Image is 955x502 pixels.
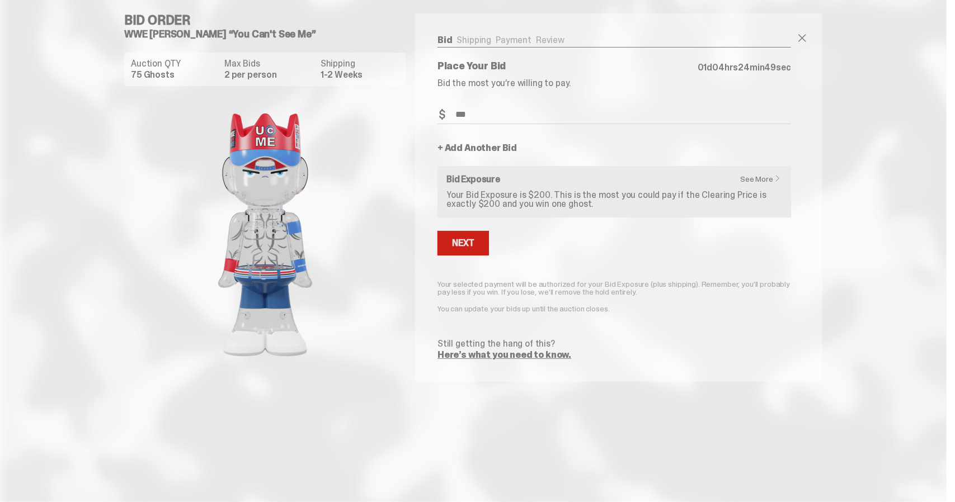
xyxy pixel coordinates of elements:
img: product image [153,95,377,375]
span: 01 [698,61,707,73]
dt: Auction QTY [131,59,218,68]
a: + Add Another Bid [437,144,517,153]
p: Your selected payment will be authorized for your Bid Exposure (plus shipping). Remember, you’ll ... [437,280,791,296]
h6: Bid Exposure [446,175,782,184]
a: See More [740,175,787,183]
span: 04 [712,61,725,73]
span: $ [439,109,445,120]
p: Bid the most you’re willing to pay. [437,79,791,88]
dd: 2 per person [224,70,314,79]
p: Still getting the hang of this? [437,339,791,348]
span: 49 [765,61,777,73]
p: Your Bid Exposure is $200. This is the most you could pay if the Clearing Price is exactly $200 a... [446,191,782,209]
h4: Bid Order [124,13,415,27]
p: Place Your Bid [437,61,698,71]
p: d hrs min sec [698,63,791,72]
dd: 1-2 Weeks [321,70,399,79]
a: Here’s what you need to know. [437,349,571,361]
h5: WWE [PERSON_NAME] “You Can't See Me” [124,29,415,39]
dd: 75 Ghosts [131,70,218,79]
dt: Max Bids [224,59,314,68]
div: Next [452,239,474,248]
button: Next [437,231,489,255]
span: 24 [738,61,750,73]
dt: Shipping [321,59,399,68]
p: You can update your bids up until the auction closes. [437,305,791,312]
a: Bid [437,34,453,46]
